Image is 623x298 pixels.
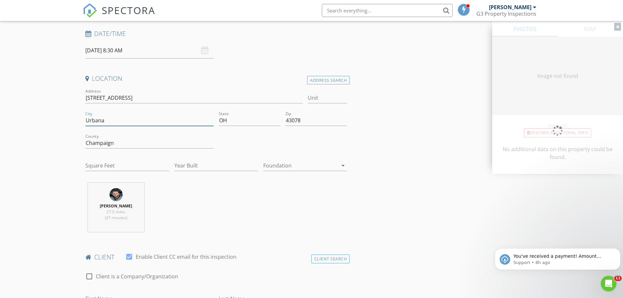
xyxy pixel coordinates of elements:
[110,188,123,201] img: george_boles_030_dec22_3.jpg
[100,203,132,209] strong: [PERSON_NAME]
[489,4,531,10] div: [PERSON_NAME]
[85,74,347,83] h4: Location
[96,273,178,280] label: Client is a Company/Organization
[614,276,622,281] span: 11
[85,29,347,38] h4: Date/Time
[83,3,97,18] img: The Best Home Inspection Software - Spectora
[102,3,155,17] span: SPECTORA
[107,209,125,215] span: 27.0 miles
[307,76,350,85] div: Address Search
[339,162,347,169] i: arrow_drop_down
[311,254,350,263] div: Client Search
[136,254,236,260] label: Enable Client CC email for this inspection
[322,4,453,17] input: Search everything...
[476,10,536,17] div: G3 Property Inspections
[105,215,127,220] span: (37 minutes)
[83,9,155,23] a: SPECTORA
[85,43,214,59] input: Select date
[601,276,616,291] iframe: Intercom live chat
[492,235,623,280] iframe: Intercom notifications message
[85,253,347,261] h4: client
